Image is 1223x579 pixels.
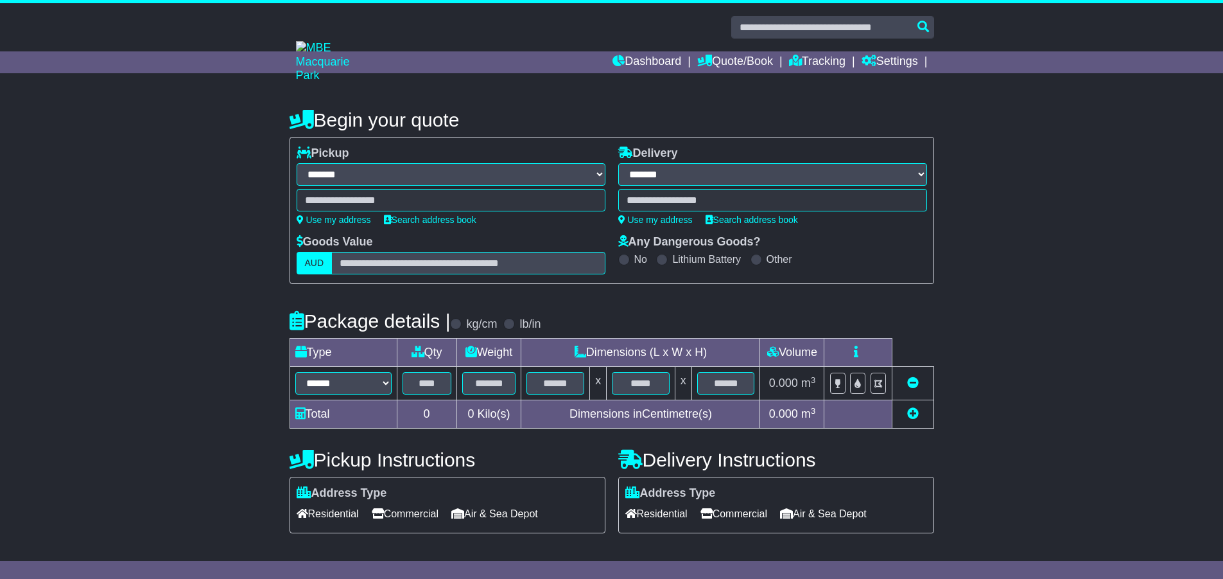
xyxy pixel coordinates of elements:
sup: 3 [811,406,816,416]
h4: Delivery Instructions [618,449,934,470]
span: m [801,377,816,389]
span: 0.000 [769,377,798,389]
span: 0 [467,407,474,420]
span: Residential [297,504,359,524]
span: Commercial [372,504,438,524]
label: lb/in [519,317,541,332]
td: Dimensions in Centimetre(s) [521,400,760,429]
span: Air & Sea Depot [780,504,867,524]
a: Quote/Book [697,51,773,73]
span: Commercial [700,504,767,524]
a: Use my address [618,215,693,225]
label: Delivery [618,147,678,161]
span: Residential [625,504,688,524]
h4: Pickup Instructions [290,449,605,470]
td: Type [290,339,397,367]
span: m [801,407,816,420]
label: AUD [297,252,333,274]
label: Any Dangerous Goods? [618,235,761,249]
h4: Package details | [290,310,451,332]
a: Search address book [706,215,798,225]
td: 0 [397,400,456,429]
td: x [675,367,691,400]
a: Tracking [789,51,846,73]
td: Weight [456,339,521,367]
img: MBE Macquarie Park [296,41,373,83]
a: Dashboard [612,51,681,73]
a: Add new item [907,407,919,420]
td: Volume [760,339,824,367]
label: Other [767,253,792,265]
span: Air & Sea Depot [451,504,538,524]
label: Address Type [625,486,716,501]
label: Address Type [297,486,387,501]
label: Pickup [297,147,349,161]
a: Search address book [384,215,476,225]
label: Lithium Battery [672,253,741,265]
sup: 3 [811,375,816,385]
td: Total [290,400,397,429]
a: Remove this item [907,377,919,389]
td: x [590,367,607,400]
label: kg/cm [466,317,497,332]
a: Settings [862,51,918,73]
td: Kilo(s) [456,400,521,429]
label: No [634,253,647,265]
td: Dimensions (L x W x H) [521,339,760,367]
h4: Begin your quote [290,109,934,130]
span: 0.000 [769,407,798,420]
td: Qty [397,339,456,367]
a: Use my address [297,215,371,225]
label: Goods Value [297,235,373,249]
